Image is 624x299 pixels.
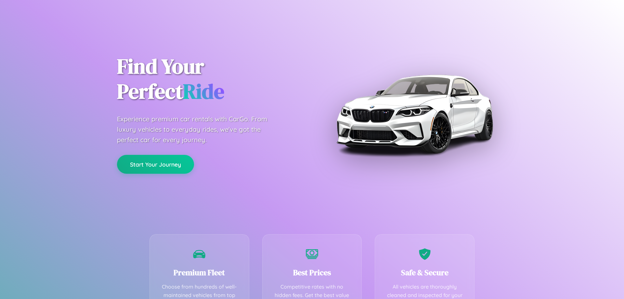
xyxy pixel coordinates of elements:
[117,54,302,104] h1: Find Your Perfect
[117,155,194,174] button: Start Your Journey
[272,267,352,278] h3: Best Prices
[160,267,239,278] h3: Premium Fleet
[183,77,224,105] span: Ride
[333,33,496,195] img: Premium BMW car rental vehicle
[385,267,464,278] h3: Safe & Secure
[117,114,279,145] p: Experience premium car rentals with CarGo. From luxury vehicles to everyday rides, we've got the ...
